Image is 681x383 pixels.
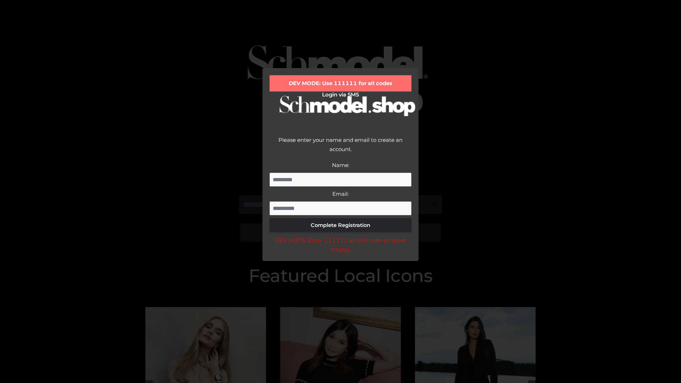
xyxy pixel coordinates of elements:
div: DEV MODE: Use 111111 for all codes [270,75,411,91]
h2: Login via SMS [270,91,411,98]
label: Name: [332,162,349,168]
button: Complete Registration [270,218,411,232]
div: Please enter your name and email to create an account. [270,135,411,161]
label: Email: [332,190,349,197]
div: DEV MODE: Enter 111111 as SMS code (or leave empty). [270,236,411,254]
